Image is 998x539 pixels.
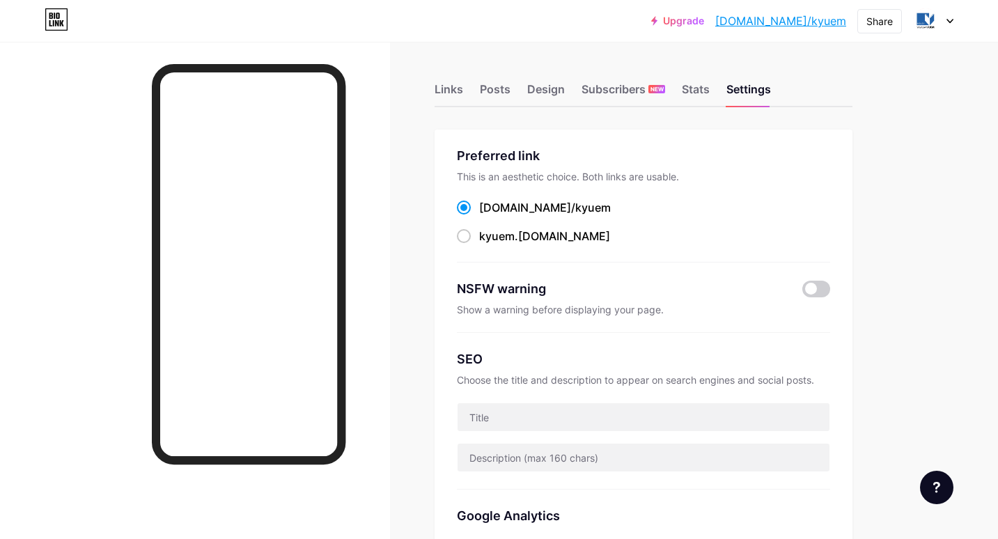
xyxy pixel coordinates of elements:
input: Description (max 160 chars) [458,444,829,471]
span: kyuem [479,229,515,243]
div: Design [527,81,565,106]
div: Stats [682,81,710,106]
div: SEO [457,350,830,368]
span: kyuem [575,201,611,214]
div: Choose the title and description to appear on search engines and social posts. [457,374,830,386]
div: [DOMAIN_NAME]/ [479,199,611,216]
div: Preferred link [457,146,830,165]
img: Hean Zhen Gooi (Joshua) [912,8,939,34]
div: Share [866,14,893,29]
div: Posts [480,81,510,106]
div: Show a warning before displaying your page. [457,304,830,315]
div: .[DOMAIN_NAME] [479,228,610,244]
div: Settings [726,81,771,106]
div: This is an aesthetic choice. Both links are usable. [457,171,830,182]
div: Links [435,81,463,106]
span: NEW [650,85,664,93]
div: Google Analytics [457,506,830,525]
input: Title [458,403,829,431]
a: [DOMAIN_NAME]/kyuem [715,13,846,29]
a: Upgrade [651,15,704,26]
div: Subscribers [582,81,665,106]
div: NSFW warning [457,279,782,298]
